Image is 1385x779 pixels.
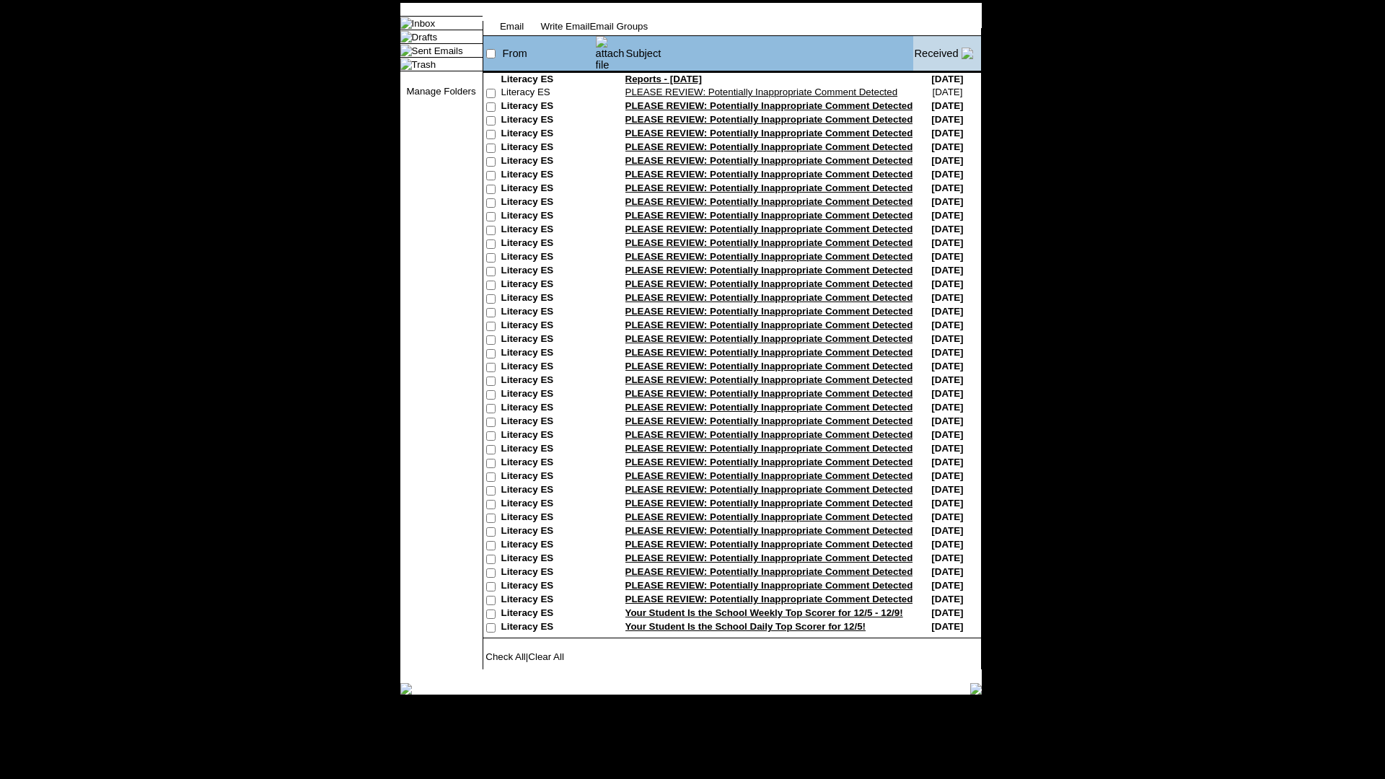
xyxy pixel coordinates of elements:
nobr: [DATE] [931,553,963,563]
td: Literacy ES [501,374,595,388]
a: PLEASE REVIEW: Potentially Inappropriate Comment Detected [625,100,913,111]
a: PLEASE REVIEW: Potentially Inappropriate Comment Detected [625,306,913,317]
td: Literacy ES [501,237,595,251]
a: Reports - [DATE] [625,74,702,84]
td: Literacy ES [501,306,595,320]
td: Literacy ES [501,525,595,539]
nobr: [DATE] [931,580,963,591]
nobr: [DATE] [931,251,963,262]
nobr: [DATE] [931,511,963,522]
a: PLEASE REVIEW: Potentially Inappropriate Comment Detected [625,553,913,563]
td: Literacy ES [501,224,595,237]
td: Literacy ES [501,443,595,457]
a: PLEASE REVIEW: Potentially Inappropriate Comment Detected [625,278,913,289]
img: folder_icon.gif [400,45,412,56]
td: Literacy ES [501,347,595,361]
a: PLEASE REVIEW: Potentially Inappropriate Comment Detected [625,237,913,248]
a: Received [914,48,958,59]
td: Literacy ES [501,415,595,429]
nobr: [DATE] [931,182,963,193]
a: PLEASE REVIEW: Potentially Inappropriate Comment Detected [625,498,913,509]
a: PLEASE REVIEW: Potentially Inappropriate Comment Detected [625,443,913,454]
td: Literacy ES [501,333,595,347]
td: Literacy ES [501,114,595,128]
nobr: [DATE] [931,402,963,413]
td: | [483,651,633,662]
a: PLEASE REVIEW: Potentially Inappropriate Comment Detected [625,388,913,399]
a: PLEASE REVIEW: Potentially Inappropriate Comment Detected [625,182,913,193]
nobr: [DATE] [931,196,963,207]
nobr: [DATE] [931,361,963,371]
nobr: [DATE] [931,498,963,509]
td: Literacy ES [501,251,595,265]
td: Literacy ES [501,607,595,621]
td: Literacy ES [501,429,595,443]
a: PLEASE REVIEW: Potentially Inappropriate Comment Detected [625,224,913,234]
img: folder_icon.gif [400,58,412,70]
nobr: [DATE] [931,169,963,180]
td: Literacy ES [501,511,595,525]
a: Email Groups [589,21,648,32]
td: Literacy ES [501,155,595,169]
nobr: [DATE] [931,374,963,385]
img: attach file [596,36,625,71]
a: PLEASE REVIEW: Potentially Inappropriate Comment Detected [625,374,913,385]
td: Literacy ES [501,388,595,402]
a: PLEASE REVIEW: Potentially Inappropriate Comment Detected [625,114,913,125]
a: From [503,48,527,59]
a: Check All [485,651,526,662]
a: PLEASE REVIEW: Potentially Inappropriate Comment Detected [625,347,913,358]
nobr: [DATE] [931,443,963,454]
a: PLEASE REVIEW: Potentially Inappropriate Comment Detected [625,292,913,303]
img: table_footer_right.gif [970,683,982,695]
a: Subject [626,48,661,59]
a: PLEASE REVIEW: Potentially Inappropriate Comment Detected [625,155,913,166]
td: Literacy ES [501,580,595,594]
td: Literacy ES [501,553,595,566]
a: PLEASE REVIEW: Potentially Inappropriate Comment Detected [625,484,913,495]
a: PLEASE REVIEW: Potentially Inappropriate Comment Detected [625,511,913,522]
a: Email [500,21,524,32]
td: Literacy ES [501,320,595,333]
nobr: [DATE] [931,100,963,111]
img: folder_icon.gif [400,31,412,43]
a: PLEASE REVIEW: Potentially Inappropriate Comment Detected [625,594,913,604]
nobr: [DATE] [931,237,963,248]
a: PLEASE REVIEW: Potentially Inappropriate Comment Detected [625,361,913,371]
a: Your Student Is the School Daily Top Scorer for 12/5! [625,621,866,632]
a: Trash [412,59,436,70]
nobr: [DATE] [931,292,963,303]
td: Literacy ES [501,141,595,155]
td: Literacy ES [501,182,595,196]
nobr: [DATE] [931,306,963,317]
td: Literacy ES [501,265,595,278]
td: Literacy ES [501,621,595,635]
a: Sent Emails [412,45,463,56]
img: black_spacer.gif [483,669,982,670]
nobr: [DATE] [932,87,962,97]
a: PLEASE REVIEW: Potentially Inappropriate Comment Detected [625,457,913,467]
a: PLEASE REVIEW: Potentially Inappropriate Comment Detected [625,429,913,440]
td: Literacy ES [501,539,595,553]
nobr: [DATE] [931,210,963,221]
nobr: [DATE] [931,128,963,138]
td: Literacy ES [501,128,595,141]
nobr: [DATE] [931,594,963,604]
nobr: [DATE] [931,278,963,289]
a: Drafts [412,32,438,43]
td: Literacy ES [501,470,595,484]
nobr: [DATE] [931,155,963,166]
a: PLEASE REVIEW: Potentially Inappropriate Comment Detected [625,87,898,97]
td: Literacy ES [501,594,595,607]
a: Your Student Is the School Weekly Top Scorer for 12/5 - 12/9! [625,607,903,618]
img: folder_icon_pick.gif [400,17,412,29]
a: PLEASE REVIEW: Potentially Inappropriate Comment Detected [625,580,913,591]
a: PLEASE REVIEW: Potentially Inappropriate Comment Detected [625,169,913,180]
a: PLEASE REVIEW: Potentially Inappropriate Comment Detected [625,210,913,221]
a: Clear All [528,651,564,662]
a: PLEASE REVIEW: Potentially Inappropriate Comment Detected [625,539,913,550]
nobr: [DATE] [931,484,963,495]
td: Literacy ES [501,87,595,100]
td: Literacy ES [501,292,595,306]
nobr: [DATE] [931,607,963,618]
